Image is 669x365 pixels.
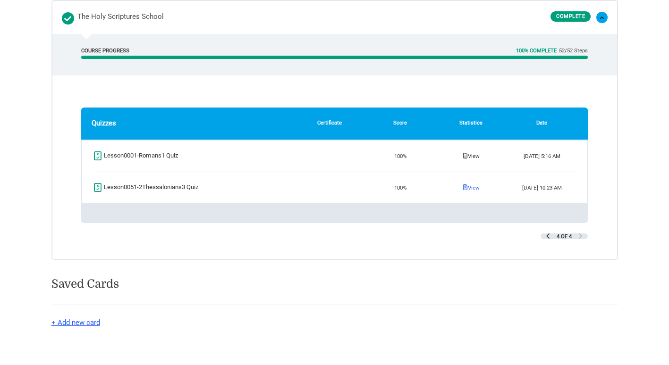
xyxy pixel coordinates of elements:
[545,233,550,239] a: Previous Page
[559,48,588,53] div: 52/52 Steps
[62,12,74,25] div: Completed
[104,150,178,161] span: Lesson0001-Romans1 Quiz
[104,182,199,193] span: Lesson0051-2Thessalonians3 Quiz
[365,184,436,191] div: 100%
[365,152,436,160] div: 100%
[365,118,436,128] div: Score
[92,117,287,130] div: Quizzes
[463,184,480,191] a: View the statistics of the quiz attempt.
[507,118,577,128] div: Date
[507,184,577,191] div: [DATE] 10:23 AM
[92,150,104,162] div: Passed
[92,150,178,162] a: Go to the quiz page.
[81,48,129,53] div: Course Progress
[77,10,164,25] span: The Holy Scriptures School
[51,317,100,328] button: + Add new card
[92,182,199,194] a: Go to the quiz page.
[51,279,618,297] h2: Saved Cards
[507,152,577,160] div: [DATE] 5:16 AM
[436,118,507,128] div: Statistics
[516,48,557,53] div: 100% Complete
[92,182,104,194] div: Passed
[294,118,365,128] div: Certificate
[463,153,480,159] a: View the statistics of the quiz attempt.
[62,10,551,25] a: Completed The Holy Scriptures School
[557,234,572,239] span: 4 of 4
[81,108,587,223] div: Quizzes
[550,11,591,22] div: Complete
